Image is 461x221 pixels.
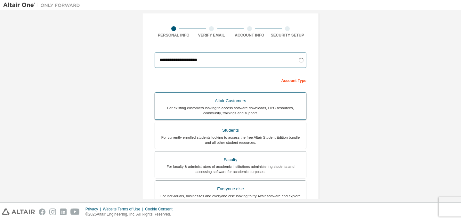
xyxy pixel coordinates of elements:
[159,96,302,105] div: Altair Customers
[159,135,302,145] div: For currently enrolled students looking to access the free Altair Student Edition bundle and all ...
[159,193,302,204] div: For individuals, businesses and everyone else looking to try Altair software and explore our prod...
[159,105,302,116] div: For existing customers looking to access software downloads, HPC resources, community, trainings ...
[103,207,145,212] div: Website Terms of Use
[70,209,80,215] img: youtube.svg
[85,212,176,217] p: © 2025 Altair Engineering, Inc. All Rights Reserved.
[193,33,231,38] div: Verify Email
[155,33,193,38] div: Personal Info
[60,209,67,215] img: linkedin.svg
[159,164,302,174] div: For faculty & administrators of academic institutions administering students and accessing softwa...
[159,155,302,164] div: Faculty
[49,209,56,215] img: instagram.svg
[269,33,307,38] div: Security Setup
[2,209,35,215] img: altair_logo.svg
[85,207,103,212] div: Privacy
[159,184,302,193] div: Everyone else
[159,126,302,135] div: Students
[230,33,269,38] div: Account Info
[39,209,45,215] img: facebook.svg
[3,2,83,8] img: Altair One
[155,75,306,85] div: Account Type
[145,207,176,212] div: Cookie Consent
